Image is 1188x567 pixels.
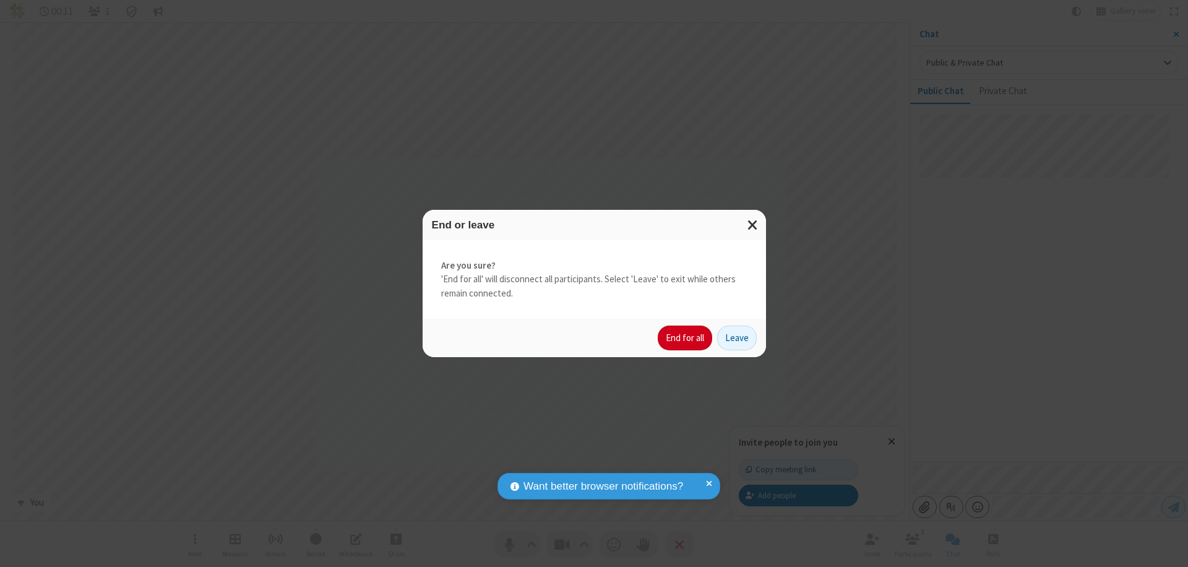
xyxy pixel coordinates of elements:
h3: End or leave [432,219,757,231]
span: Want better browser notifications? [523,478,683,495]
button: End for all [658,326,712,350]
button: Leave [717,326,757,350]
button: Close modal [740,210,766,240]
strong: Are you sure? [441,259,747,273]
div: 'End for all' will disconnect all participants. Select 'Leave' to exit while others remain connec... [423,240,766,319]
